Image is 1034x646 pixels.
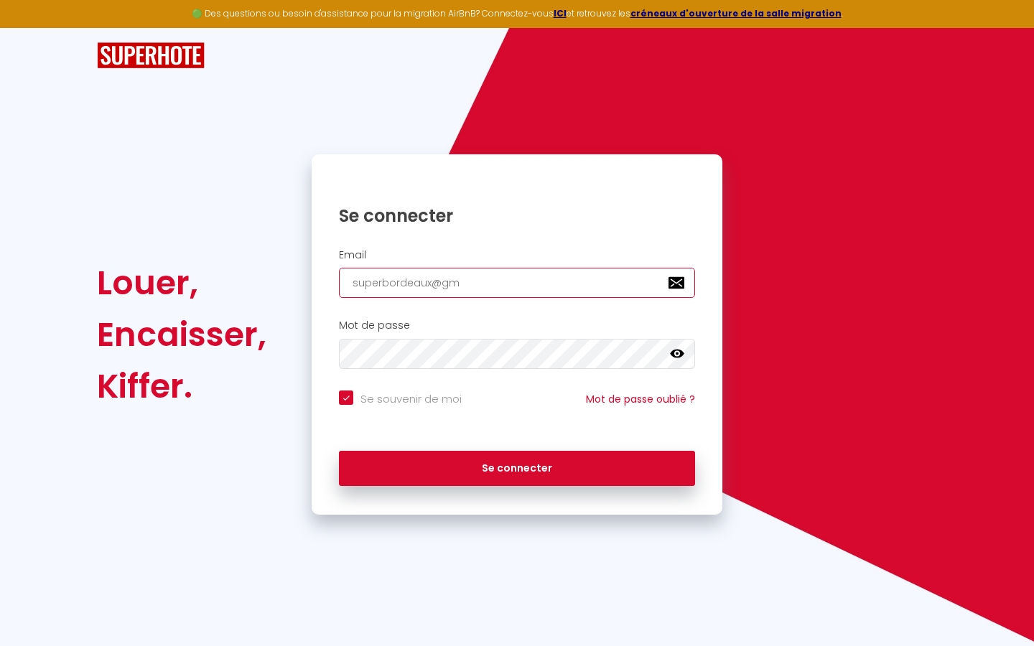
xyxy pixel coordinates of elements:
[339,249,695,261] h2: Email
[97,257,266,309] div: Louer,
[339,319,695,332] h2: Mot de passe
[630,7,842,19] a: créneaux d'ouverture de la salle migration
[97,42,205,69] img: SuperHote logo
[97,309,266,360] div: Encaisser,
[339,205,695,227] h1: Se connecter
[339,268,695,298] input: Ton Email
[339,451,695,487] button: Se connecter
[97,360,266,412] div: Kiffer.
[554,7,567,19] a: ICI
[11,6,55,49] button: Ouvrir le widget de chat LiveChat
[586,392,695,406] a: Mot de passe oublié ?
